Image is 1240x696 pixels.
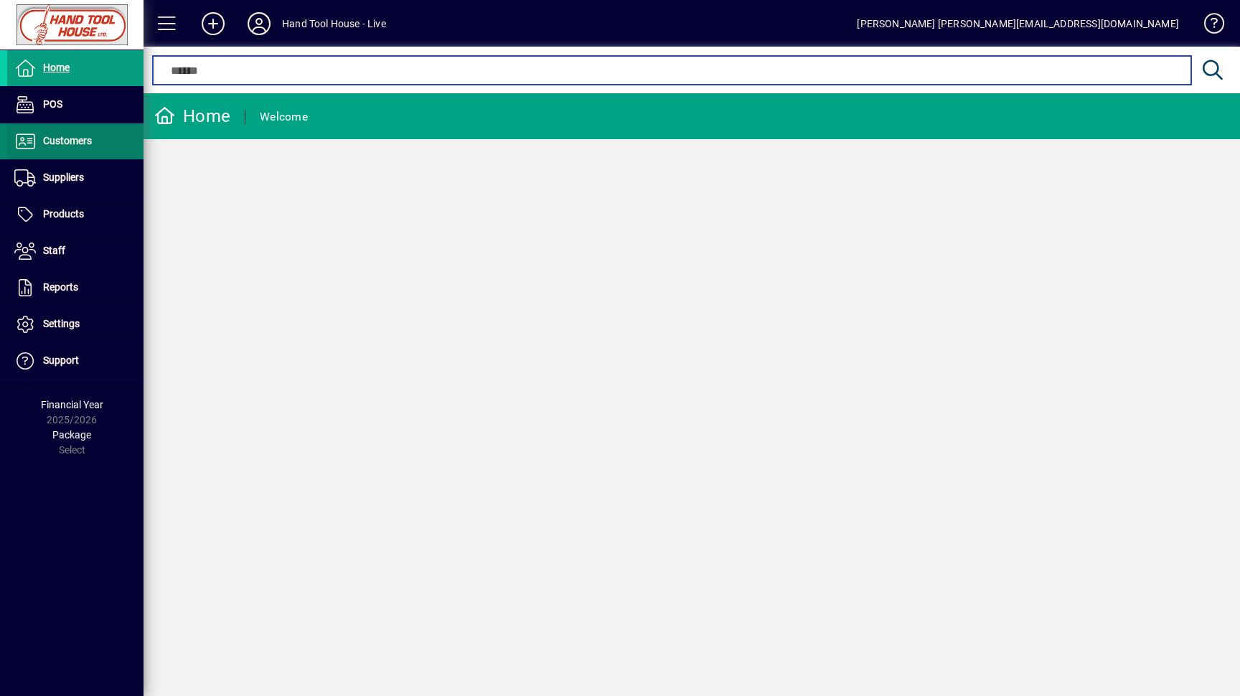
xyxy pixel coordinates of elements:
[7,123,144,159] a: Customers
[236,11,282,37] button: Profile
[7,160,144,196] a: Suppliers
[43,318,80,329] span: Settings
[1193,3,1222,50] a: Knowledge Base
[7,197,144,232] a: Products
[41,399,103,410] span: Financial Year
[7,87,144,123] a: POS
[43,171,84,183] span: Suppliers
[7,233,144,269] a: Staff
[260,105,308,128] div: Welcome
[7,306,144,342] a: Settings
[857,12,1179,35] div: [PERSON_NAME] [PERSON_NAME][EMAIL_ADDRESS][DOMAIN_NAME]
[43,354,79,366] span: Support
[154,105,230,128] div: Home
[43,281,78,293] span: Reports
[190,11,236,37] button: Add
[7,343,144,379] a: Support
[7,270,144,306] a: Reports
[43,62,70,73] span: Home
[282,12,386,35] div: Hand Tool House - Live
[43,245,65,256] span: Staff
[43,208,84,220] span: Products
[43,98,62,110] span: POS
[43,135,92,146] span: Customers
[52,429,91,441] span: Package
